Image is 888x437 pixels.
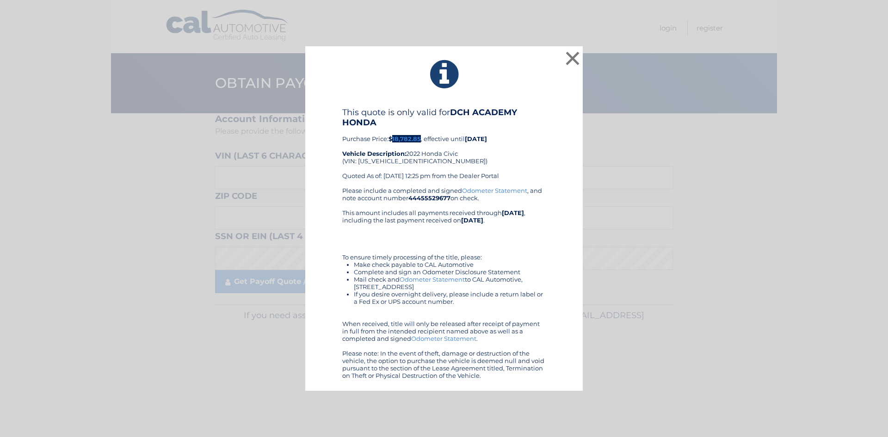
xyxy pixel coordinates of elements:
b: 44455529677 [408,194,450,202]
b: [DATE] [502,209,524,216]
li: Complete and sign an Odometer Disclosure Statement [354,268,546,276]
a: Odometer Statement [411,335,476,342]
b: $18,782.85 [388,135,421,142]
div: Purchase Price: , effective until 2022 Honda Civic (VIN: [US_VEHICLE_IDENTIFICATION_NUMBER]) Quot... [342,107,546,187]
a: Odometer Statement [400,276,465,283]
b: [DATE] [465,135,487,142]
li: Mail check and to CAL Automotive, [STREET_ADDRESS] [354,276,546,290]
h4: This quote is only valid for [342,107,546,128]
b: [DATE] [461,216,483,224]
a: Odometer Statement [462,187,527,194]
button: × [563,49,582,68]
li: Make check payable to CAL Automotive [354,261,546,268]
strong: Vehicle Description: [342,150,406,157]
b: DCH ACADEMY HONDA [342,107,517,128]
li: If you desire overnight delivery, please include a return label or a Fed Ex or UPS account number. [354,290,546,305]
div: Please include a completed and signed , and note account number on check. This amount includes al... [342,187,546,379]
